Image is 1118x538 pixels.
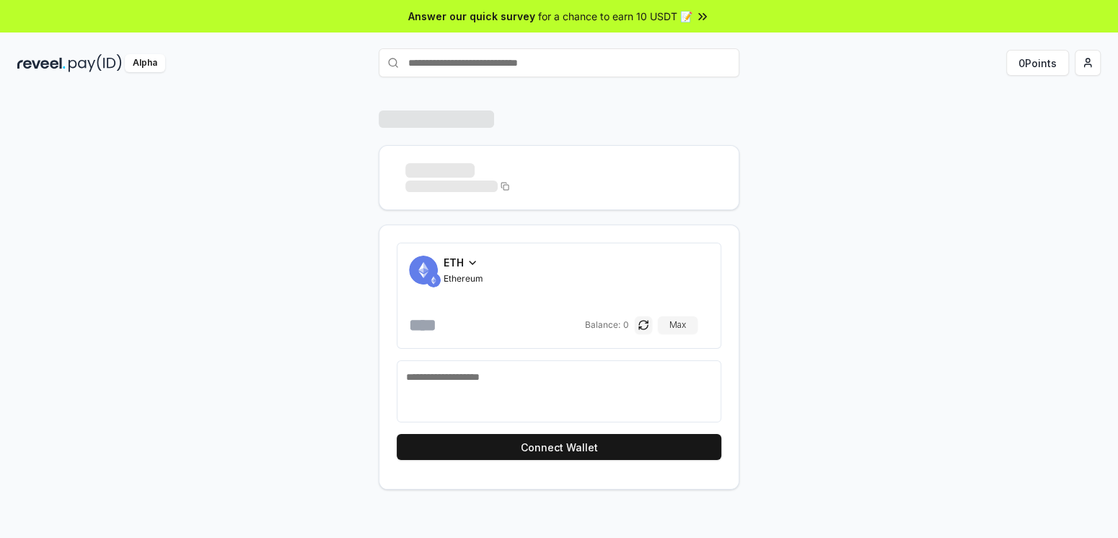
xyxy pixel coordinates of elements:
img: pay_id [69,54,122,72]
img: reveel_dark [17,54,66,72]
span: ETH [444,255,464,270]
div: Alpha [125,54,165,72]
span: for a chance to earn 10 USDT 📝 [538,9,692,24]
img: ETH.svg [426,273,441,287]
span: Ethereum [444,273,483,285]
span: Answer our quick survey [408,9,535,24]
span: 0 [623,319,629,331]
button: Connect Wallet [397,434,721,460]
span: Balance: [585,319,620,331]
button: Max [658,316,697,334]
button: 0Points [1006,50,1069,76]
